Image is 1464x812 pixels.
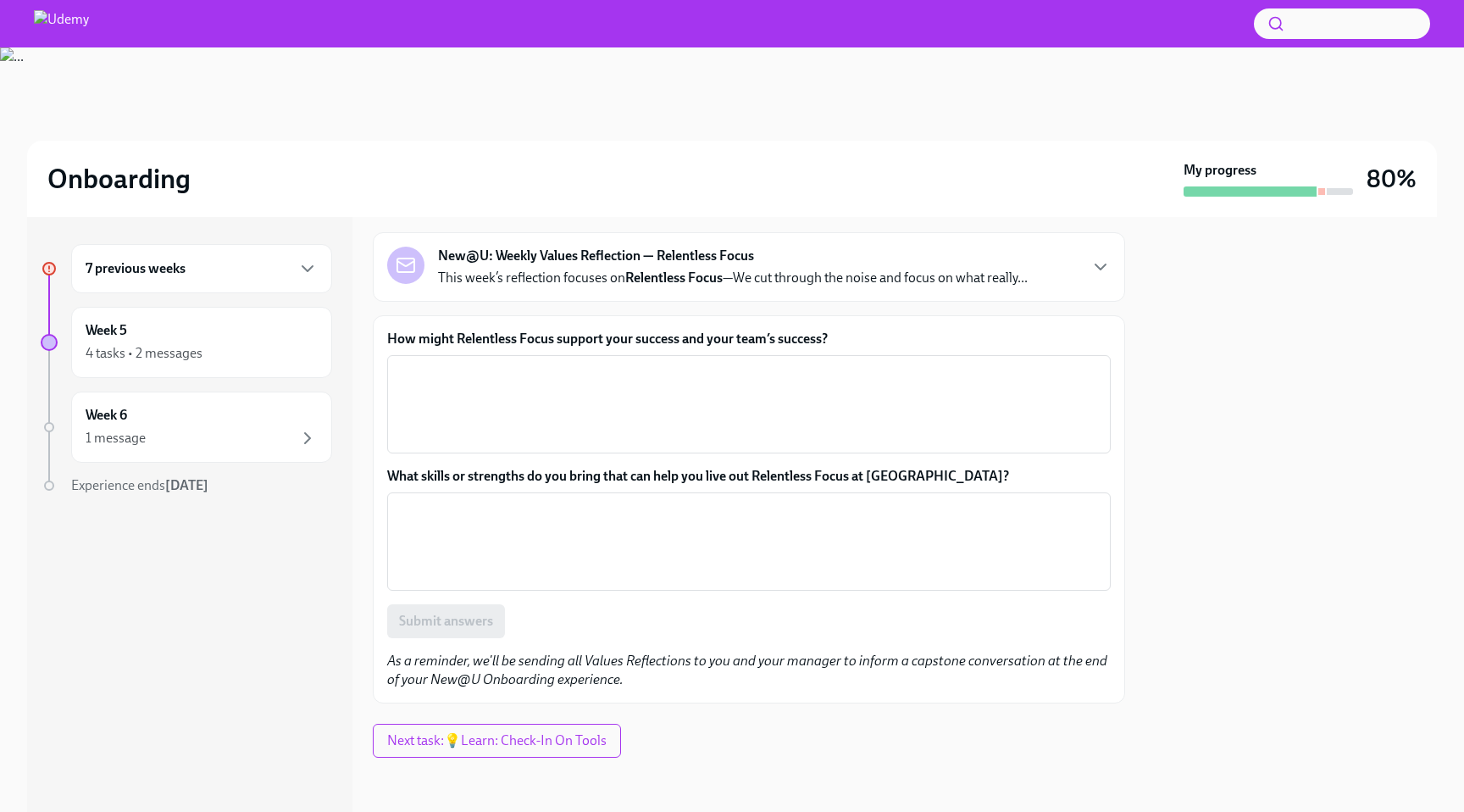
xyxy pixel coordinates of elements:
[86,406,127,425] h6: Week 6
[86,259,186,278] h6: 7 previous weeks
[86,344,202,363] div: 4 tasks • 2 messages
[41,392,332,463] a: Week 61 message
[387,467,1111,486] label: What skills or strengths do you bring that can help you live out Relentless Focus at [GEOGRAPHIC_...
[71,244,332,293] div: 7 previous weeks
[1367,164,1417,194] h3: 80%
[438,247,754,265] strong: New@U: Weekly Values Reflection — Relentless Focus
[387,653,1107,687] em: As a reminder, we'll be sending all Values Reflections to you and your manager to inform a capsto...
[625,270,723,286] strong: Relentless Focus
[86,321,127,340] h6: Week 5
[1184,161,1256,180] strong: My progress
[387,732,607,749] span: Next task : 💡Learn: Check-In On Tools
[373,724,621,758] button: Next task:💡Learn: Check-In On Tools
[34,10,89,37] img: Udemy
[165,477,208,493] strong: [DATE]
[41,307,332,378] a: Week 54 tasks • 2 messages
[86,429,146,448] div: 1 message
[71,477,208,493] span: Experience ends
[438,269,1028,287] p: This week’s reflection focuses on —We cut through the noise and focus on what really...
[387,330,1111,348] label: How might Relentless Focus support your success and your team’s success?
[47,162,191,196] h2: Onboarding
